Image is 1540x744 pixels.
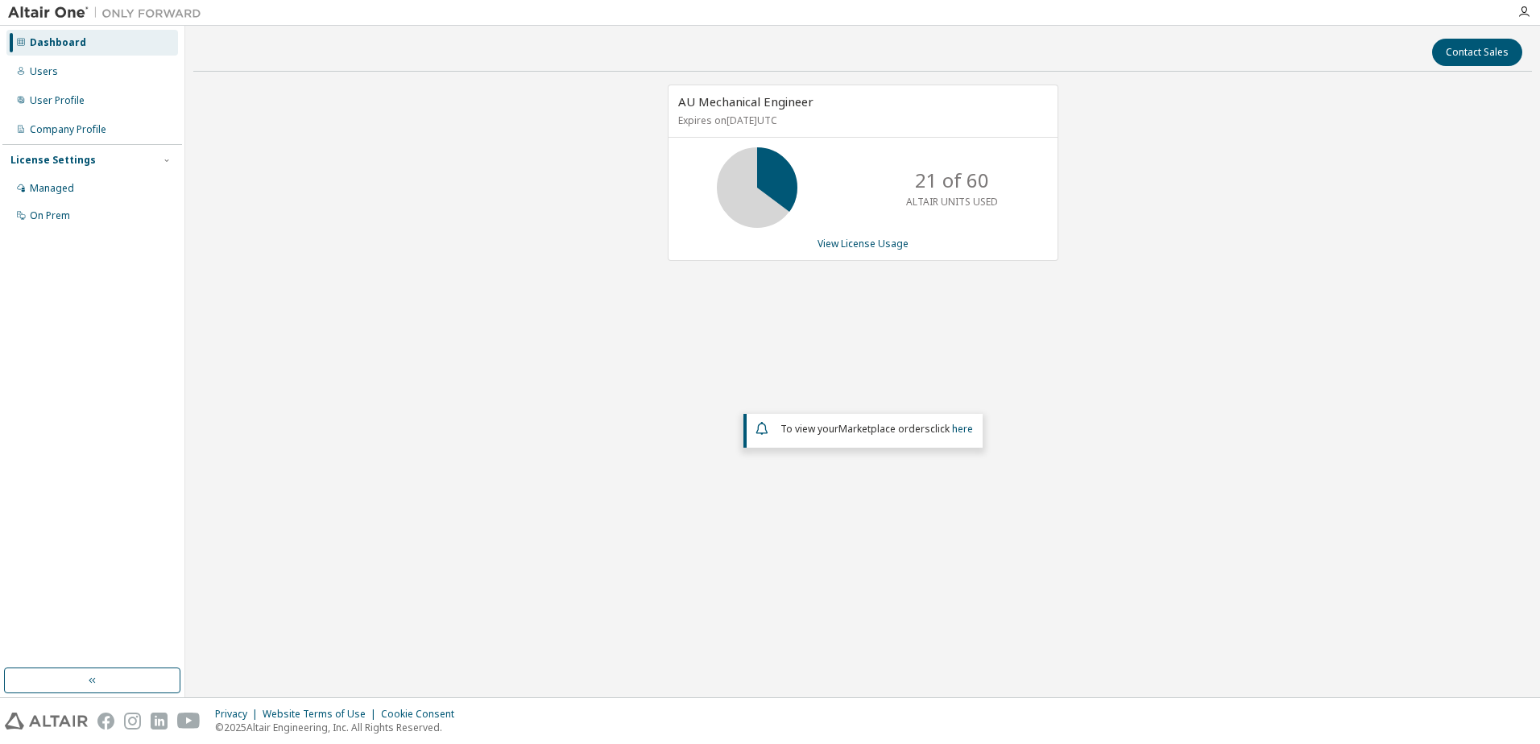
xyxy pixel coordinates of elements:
div: Website Terms of Use [263,708,381,721]
div: Cookie Consent [381,708,464,721]
div: Users [30,65,58,78]
div: Dashboard [30,36,86,49]
img: youtube.svg [177,713,201,730]
img: Altair One [8,5,209,21]
img: facebook.svg [97,713,114,730]
a: here [952,422,973,436]
p: ALTAIR UNITS USED [906,195,998,209]
img: altair_logo.svg [5,713,88,730]
img: instagram.svg [124,713,141,730]
p: © 2025 Altair Engineering, Inc. All Rights Reserved. [215,721,464,734]
div: On Prem [30,209,70,222]
div: License Settings [10,154,96,167]
div: Privacy [215,708,263,721]
span: AU Mechanical Engineer [678,93,813,110]
img: linkedin.svg [151,713,168,730]
div: Managed [30,182,74,195]
a: View License Usage [818,237,909,250]
p: 21 of 60 [915,167,989,194]
div: User Profile [30,94,85,107]
div: Company Profile [30,123,106,136]
em: Marketplace orders [838,422,930,436]
span: To view your click [780,422,973,436]
p: Expires on [DATE] UTC [678,114,1044,127]
button: Contact Sales [1432,39,1522,66]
